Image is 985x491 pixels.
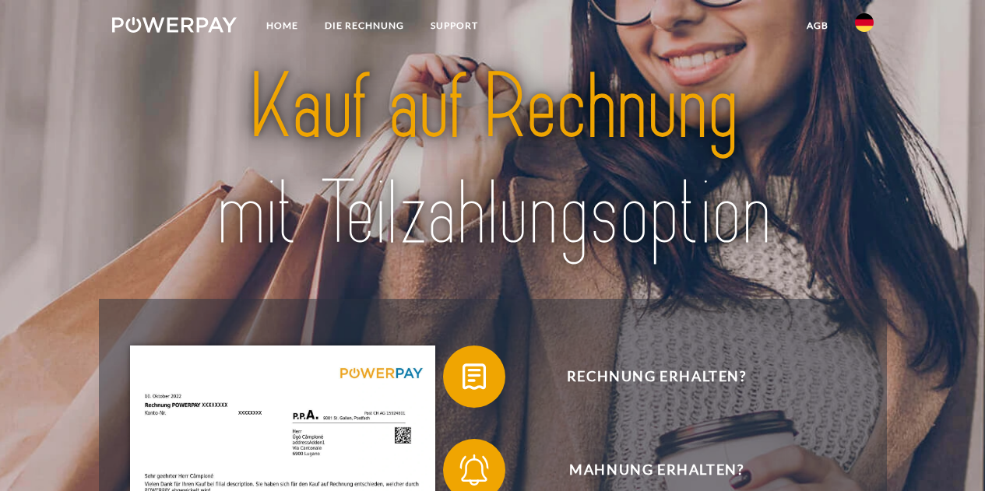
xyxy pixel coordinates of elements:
[793,12,842,40] a: agb
[443,345,848,408] button: Rechnung erhalten?
[466,345,847,408] span: Rechnung erhalten?
[311,12,417,40] a: DIE RECHNUNG
[112,17,237,33] img: logo-powerpay-white.svg
[455,451,494,489] img: qb_bell.svg
[253,12,311,40] a: Home
[455,357,494,396] img: qb_bill.svg
[150,49,836,272] img: title-powerpay_de.svg
[855,13,874,32] img: de
[417,12,491,40] a: SUPPORT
